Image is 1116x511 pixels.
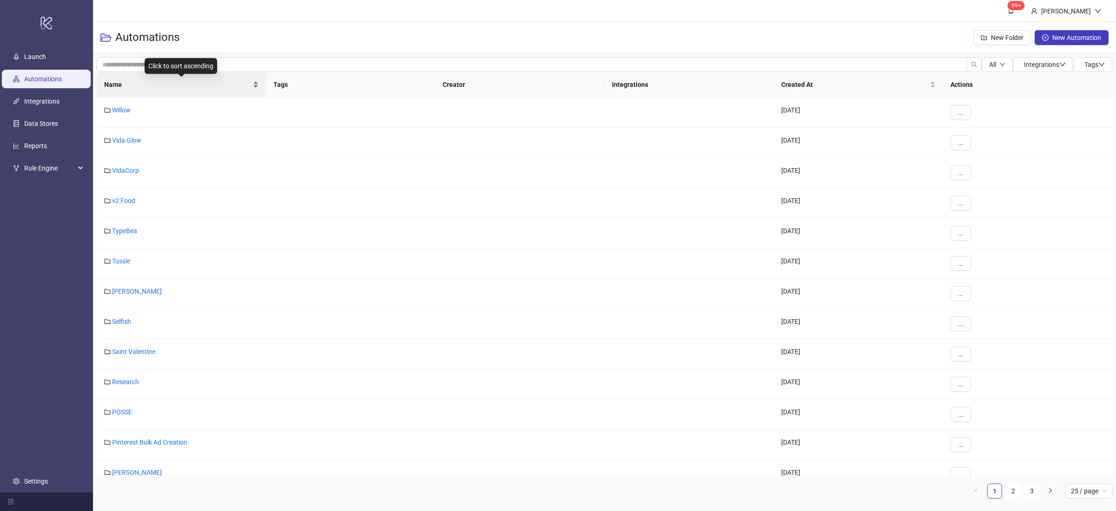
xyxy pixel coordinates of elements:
th: Actions [943,72,1112,98]
h3: Automations [115,30,179,45]
a: Saint Valentine [112,348,155,355]
div: [DATE] [774,400,943,430]
button: ... [950,437,971,452]
span: Integrations [1024,61,1066,68]
span: folder [104,197,111,204]
sup: 1697 [1008,1,1025,10]
span: user [1031,8,1037,14]
span: Tags [1084,61,1105,68]
span: ... [958,109,963,116]
span: folder [104,469,111,476]
th: Tags [266,72,435,98]
div: [DATE] [774,309,943,339]
div: [DATE] [774,158,943,188]
li: Next Page [1043,484,1058,498]
div: [DATE] [774,249,943,279]
a: Data Stores [24,120,58,127]
a: Launch [24,53,46,60]
button: New Automation [1035,30,1109,45]
span: folder [104,228,111,234]
button: ... [950,256,971,271]
a: TypeBea [112,227,137,235]
button: ... [950,377,971,392]
span: folder [104,409,111,415]
span: folder [104,137,111,144]
button: ... [950,316,971,331]
span: down [1059,61,1066,68]
button: ... [950,347,971,361]
span: New Folder [991,34,1023,41]
span: ... [958,290,963,297]
span: plus-circle [1042,34,1049,41]
button: Alldown [982,57,1013,72]
button: ... [950,467,971,482]
th: Created At [774,72,943,98]
div: [DATE] [774,188,943,218]
span: search [971,61,977,68]
a: Automations [24,75,62,83]
span: down [1098,61,1105,68]
a: 1 [988,484,1002,498]
a: Selfish [112,318,131,325]
span: ... [958,320,963,328]
div: [DATE] [774,339,943,369]
span: folder [104,288,111,295]
a: Tussle [112,257,130,265]
div: [DATE] [774,279,943,309]
a: v2 Food [112,197,135,204]
button: Tagsdown [1073,57,1112,72]
span: ... [958,169,963,177]
th: Integrations [604,72,774,98]
span: folder-add [981,34,987,41]
button: Integrationsdown [1013,57,1073,72]
span: menu-fold [7,498,14,505]
a: 3 [1025,484,1039,498]
span: ... [958,380,963,388]
span: folder [104,318,111,325]
span: ... [958,260,963,267]
span: down [1095,8,1101,14]
a: Reports [24,142,47,150]
div: Click to sort ascending [145,58,217,74]
a: VidaCorp [112,167,139,174]
span: folder [104,167,111,174]
div: Page Size [1065,484,1112,498]
a: POSSE [112,408,132,416]
span: 25 / page [1071,484,1107,498]
div: [DATE] [774,98,943,128]
span: ... [958,471,963,478]
a: Integrations [24,98,60,105]
th: Name [97,72,266,98]
span: Name [104,79,251,90]
th: Creator [435,72,604,98]
span: ... [958,411,963,418]
a: Willow [112,106,131,114]
button: ... [950,226,971,241]
a: Settings [24,478,48,485]
span: All [989,61,996,68]
li: 2 [1006,484,1021,498]
span: Rule Engine [24,159,75,177]
a: Research [112,378,139,386]
a: Pinterest Bulk Ad Creation [112,439,187,446]
li: Previous Page [969,484,983,498]
div: [DATE] [774,218,943,249]
button: ... [950,105,971,120]
span: right [1048,488,1053,493]
span: left [973,488,979,493]
span: folder [104,379,111,385]
li: 3 [1024,484,1039,498]
span: folder [104,348,111,355]
a: 2 [1006,484,1020,498]
span: ... [958,229,963,237]
div: [PERSON_NAME] [1037,6,1095,16]
span: Created At [781,79,928,90]
button: ... [950,196,971,210]
button: left [969,484,983,498]
span: folder [104,439,111,445]
span: folder-open [100,32,112,43]
button: ... [950,407,971,422]
a: Vida Glow [112,137,141,144]
span: ... [958,139,963,146]
button: ... [950,135,971,150]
